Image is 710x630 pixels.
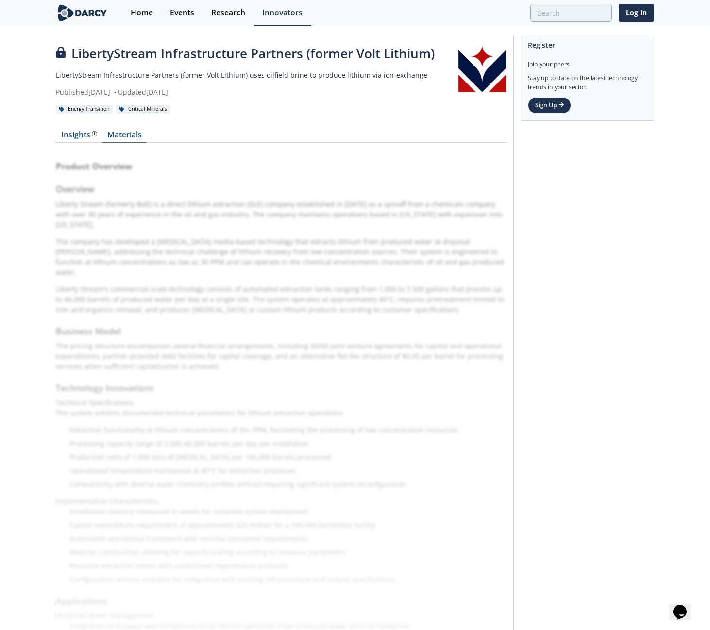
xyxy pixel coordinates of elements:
div: Published [DATE] Updated [DATE] [56,87,458,97]
div: Research [211,9,245,17]
div: Register [528,36,647,53]
div: Innovators [262,9,303,17]
div: Critical Minerals [116,105,170,114]
div: Energy Transition [56,105,113,114]
div: Stay up to date on the latest technology trends in your sector. [528,69,647,92]
div: Events [170,9,194,17]
a: Materials [102,131,147,143]
div: LibertyStream Infrastructure Partners (former Volt Lithium) [56,44,458,63]
input: Advanced Search [530,4,612,22]
div: Join your peers [528,53,647,69]
a: Log In [619,4,654,22]
img: logo-wide.svg [56,4,109,21]
div: Home [131,9,153,17]
span: • [112,87,118,97]
a: Sign Up [528,97,571,114]
a: Insights [56,131,102,143]
img: information.svg [92,131,97,136]
iframe: chat widget [669,591,700,620]
div: Insights [61,131,97,139]
p: LibertyStream Infrastructure Partners (former Volt Lithium) uses oilfield brine to produce lithiu... [56,70,458,80]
